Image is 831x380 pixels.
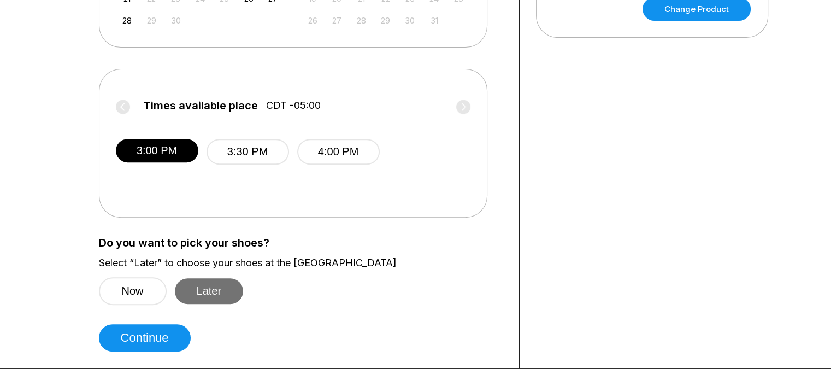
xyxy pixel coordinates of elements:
span: CDT -05:00 [266,100,321,112]
button: Continue [99,324,191,352]
div: Not available Monday, October 27th, 2025 [329,13,344,28]
button: Later [175,278,244,304]
button: 3:30 PM [207,139,289,165]
span: Times available place [143,100,258,112]
button: 4:00 PM [297,139,380,165]
div: Not available Tuesday, October 28th, 2025 [354,13,369,28]
button: 3:00 PM [116,139,198,162]
button: Now [99,277,167,305]
div: Choose Sunday, September 28th, 2025 [120,13,134,28]
div: Not available Wednesday, October 29th, 2025 [378,13,393,28]
div: Not available Sunday, October 26th, 2025 [305,13,320,28]
div: Not available Monday, September 29th, 2025 [144,13,159,28]
label: Select “Later” to choose your shoes at the [GEOGRAPHIC_DATA] [99,257,503,269]
label: Do you want to pick your shoes? [99,237,503,249]
div: Not available Friday, October 31st, 2025 [427,13,441,28]
div: Not available Tuesday, September 30th, 2025 [168,13,183,28]
div: Not available Thursday, October 30th, 2025 [403,13,417,28]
